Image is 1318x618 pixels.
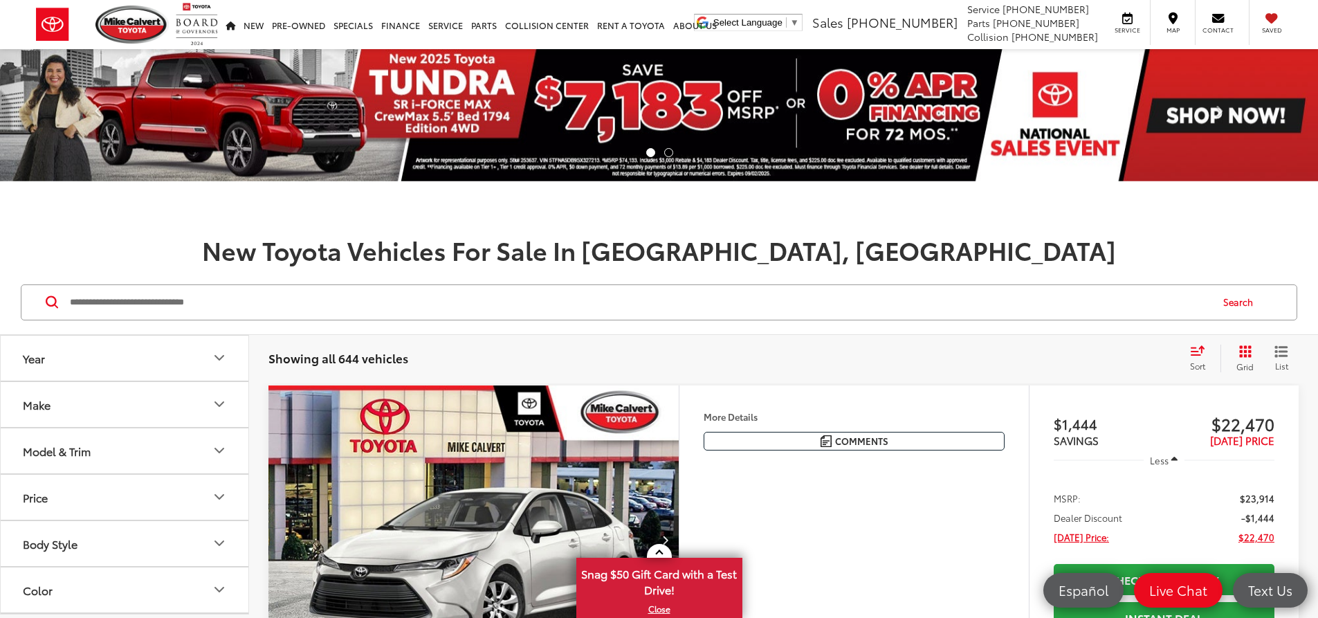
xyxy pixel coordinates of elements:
button: Model & TrimModel & Trim [1,428,250,473]
span: Showing all 644 vehicles [268,349,408,366]
span: $1,444 [1054,413,1164,434]
button: Body StyleBody Style [1,521,250,566]
span: $22,470 [1164,413,1274,434]
img: Mike Calvert Toyota [95,6,169,44]
span: Service [1112,26,1143,35]
span: [PHONE_NUMBER] [847,13,958,31]
span: -$1,444 [1241,511,1274,525]
h4: More Details [704,412,1005,421]
span: Contact [1202,26,1234,35]
span: Sales [812,13,843,31]
span: ​ [786,17,787,28]
span: [PHONE_NUMBER] [1003,2,1089,16]
div: Color [23,583,53,597]
a: Text Us [1233,573,1308,608]
button: Next image [651,516,679,564]
span: Service [967,2,1000,16]
div: Model & Trim [23,444,91,457]
span: Collision [967,30,1009,44]
button: PricePrice [1,475,250,520]
div: Body Style [23,537,77,550]
span: [PHONE_NUMBER] [993,16,1079,30]
button: YearYear [1,336,250,381]
div: Color [211,581,228,598]
span: Sort [1190,360,1205,372]
span: Español [1052,581,1115,599]
div: Price [23,491,48,504]
button: Grid View [1220,345,1264,372]
button: Less [1144,448,1185,473]
span: SAVINGS [1054,433,1099,448]
div: Model & Trim [211,442,228,459]
button: Select sort value [1183,345,1220,372]
button: MakeMake [1,382,250,427]
a: Español [1043,573,1124,608]
span: $22,470 [1238,530,1274,544]
span: [PHONE_NUMBER] [1012,30,1098,44]
span: Comments [835,435,888,448]
span: Less [1150,454,1169,466]
div: Price [211,489,228,505]
span: Select Language [713,17,782,28]
a: Live Chat [1134,573,1223,608]
span: [DATE] Price: [1054,530,1109,544]
span: Text Us [1241,581,1299,599]
button: Comments [704,432,1005,451]
span: MSRP: [1054,491,1081,505]
div: Year [211,349,228,366]
span: [DATE] PRICE [1210,433,1274,448]
span: Saved [1256,26,1287,35]
span: ▼ [790,17,799,28]
span: List [1274,360,1288,372]
span: Snag $50 Gift Card with a Test Drive! [578,559,741,601]
div: Year [23,352,45,365]
span: Parts [967,16,990,30]
span: $23,914 [1240,491,1274,505]
div: Make [23,398,51,411]
img: Comments [821,435,832,447]
button: List View [1264,345,1299,372]
a: Check Availability [1054,564,1274,595]
button: Search [1210,285,1273,320]
button: ColorColor [1,567,250,612]
span: Live Chat [1142,581,1214,599]
span: Dealer Discount [1054,511,1122,525]
div: Make [211,396,228,412]
span: Map [1157,26,1188,35]
input: Search by Make, Model, or Keyword [68,286,1210,319]
div: Body Style [211,535,228,552]
a: Select Language​ [713,17,799,28]
span: Grid [1236,361,1254,372]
